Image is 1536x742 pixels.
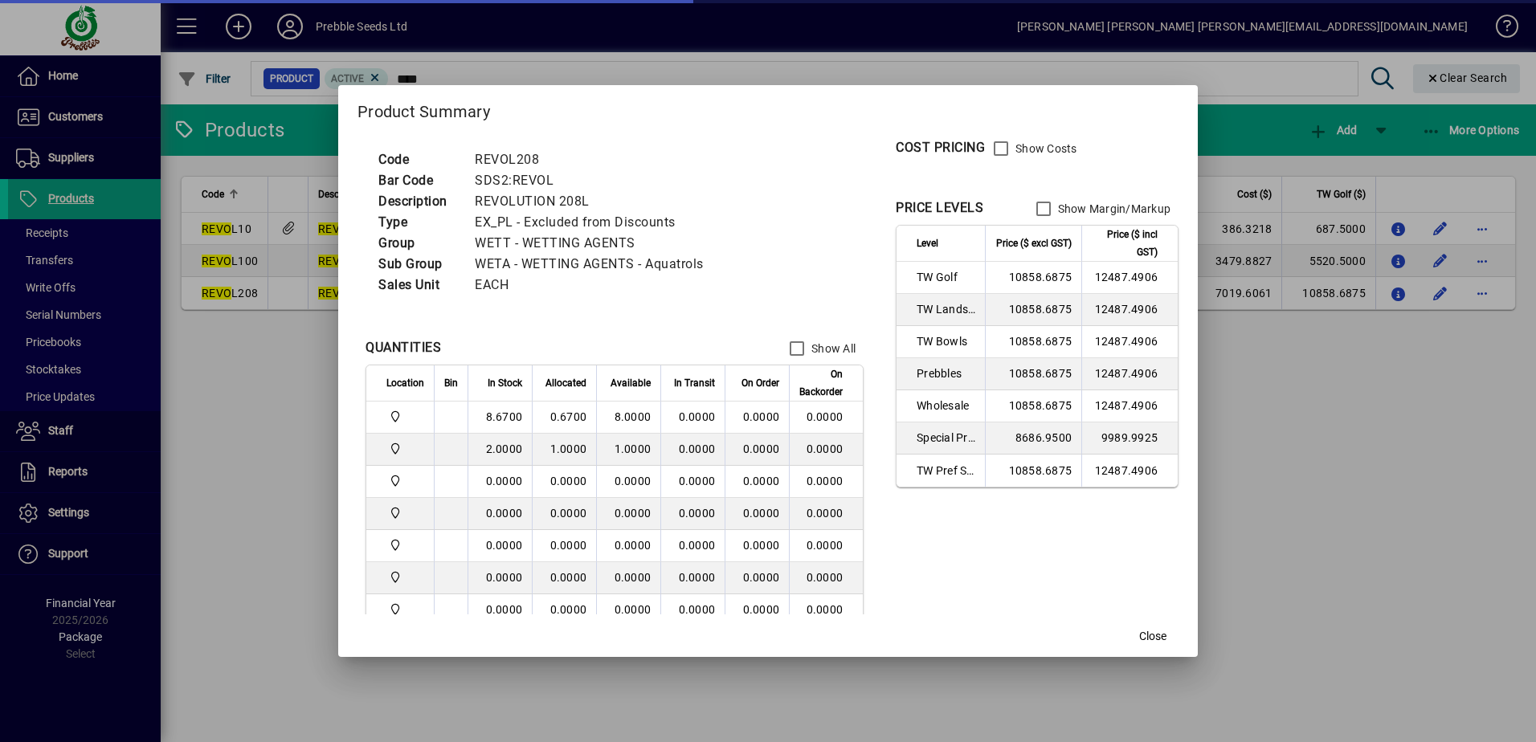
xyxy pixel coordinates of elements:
[1012,141,1077,157] label: Show Costs
[741,374,779,392] span: On Order
[799,365,843,401] span: On Backorder
[596,434,660,466] td: 1.0000
[468,498,532,530] td: 0.0000
[596,466,660,498] td: 0.0000
[468,530,532,562] td: 0.0000
[596,498,660,530] td: 0.0000
[338,85,1198,132] h2: Product Summary
[1127,622,1179,650] button: Close
[679,571,716,584] span: 0.0000
[985,262,1081,294] td: 10858.6875
[532,402,596,434] td: 0.6700
[789,530,863,562] td: 0.0000
[611,374,651,392] span: Available
[679,507,716,520] span: 0.0000
[808,340,856,357] label: Show All
[1081,455,1178,487] td: 12487.4906
[467,275,723,296] td: EACH
[1081,358,1178,390] td: 12487.4906
[467,254,723,275] td: WETA - WETTING AGENTS - Aquatrols
[985,358,1081,390] td: 10858.6875
[1092,226,1158,261] span: Price ($ incl GST)
[468,466,532,498] td: 0.0000
[545,374,586,392] span: Allocated
[444,374,458,392] span: Bin
[743,475,780,487] span: 0.0000
[596,594,660,626] td: 0.0000
[743,571,780,584] span: 0.0000
[370,233,467,254] td: Group
[917,333,975,349] span: TW Bowls
[370,275,467,296] td: Sales Unit
[917,269,975,285] span: TW Golf
[366,338,441,357] div: QUANTITIES
[532,594,596,626] td: 0.0000
[468,402,532,434] td: 8.6700
[468,434,532,466] td: 2.0000
[917,430,975,446] span: Special Price
[985,294,1081,326] td: 10858.6875
[596,562,660,594] td: 0.0000
[679,539,716,552] span: 0.0000
[985,390,1081,422] td: 10858.6875
[789,562,863,594] td: 0.0000
[1139,628,1166,645] span: Close
[743,603,780,616] span: 0.0000
[467,212,723,233] td: EX_PL - Excluded from Discounts
[1055,201,1171,217] label: Show Margin/Markup
[917,397,975,414] span: Wholesale
[985,326,1081,358] td: 10858.6875
[996,234,1072,252] span: Price ($ excl GST)
[896,198,983,218] div: PRICE LEVELS
[467,149,723,170] td: REVOL208
[743,507,780,520] span: 0.0000
[789,466,863,498] td: 0.0000
[370,212,467,233] td: Type
[386,374,424,392] span: Location
[674,374,715,392] span: In Transit
[370,170,467,191] td: Bar Code
[596,530,660,562] td: 0.0000
[370,149,467,170] td: Code
[596,402,660,434] td: 8.0000
[468,562,532,594] td: 0.0000
[532,466,596,498] td: 0.0000
[679,410,716,423] span: 0.0000
[467,191,723,212] td: REVOLUTION 208L
[1081,262,1178,294] td: 12487.4906
[532,530,596,562] td: 0.0000
[370,191,467,212] td: Description
[917,463,975,479] span: TW Pref Sup
[917,234,938,252] span: Level
[468,594,532,626] td: 0.0000
[985,422,1081,455] td: 8686.9500
[917,301,975,317] span: TW Landscaper
[789,498,863,530] td: 0.0000
[789,434,863,466] td: 0.0000
[1081,326,1178,358] td: 12487.4906
[679,475,716,487] span: 0.0000
[1081,422,1178,455] td: 9989.9925
[1081,294,1178,326] td: 12487.4906
[679,442,716,455] span: 0.0000
[985,455,1081,487] td: 10858.6875
[370,254,467,275] td: Sub Group
[896,138,985,157] div: COST PRICING
[789,594,863,626] td: 0.0000
[467,233,723,254] td: WETT - WETTING AGENTS
[532,562,596,594] td: 0.0000
[1081,390,1178,422] td: 12487.4906
[532,434,596,466] td: 1.0000
[743,410,780,423] span: 0.0000
[789,402,863,434] td: 0.0000
[532,498,596,530] td: 0.0000
[743,442,780,455] span: 0.0000
[917,365,975,381] span: Prebbles
[679,603,716,616] span: 0.0000
[743,539,780,552] span: 0.0000
[488,374,522,392] span: In Stock
[467,170,723,191] td: SDS2:REVOL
